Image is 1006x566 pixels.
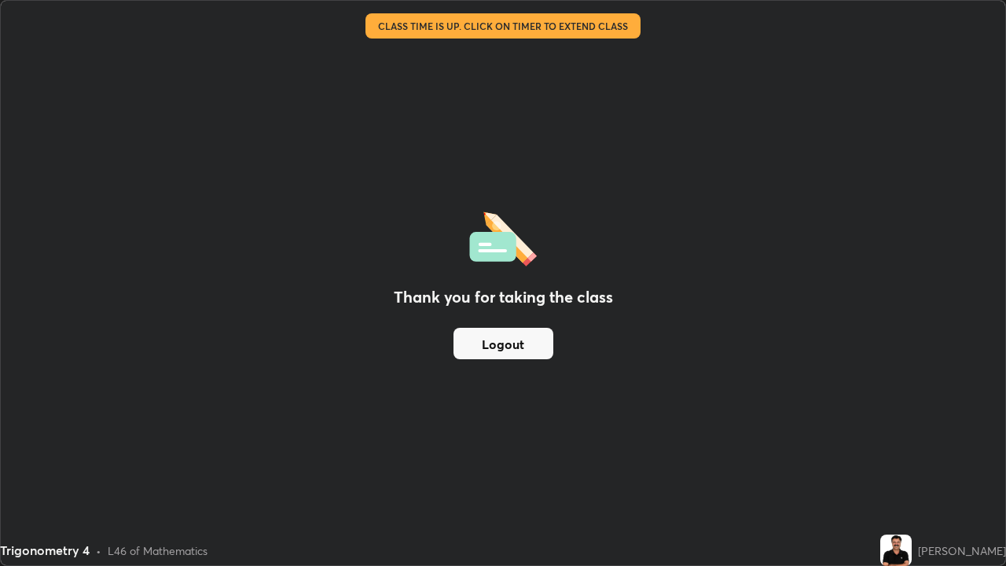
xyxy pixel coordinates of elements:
div: • [96,542,101,559]
button: Logout [453,328,553,359]
div: L46 of Mathematics [108,542,207,559]
h2: Thank you for taking the class [394,285,613,309]
img: 7def909e4aef43c4a91072aeb05c1ff1.jpg [880,535,912,566]
div: [PERSON_NAME] [918,542,1006,559]
img: offlineFeedback.1438e8b3.svg [469,207,537,266]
